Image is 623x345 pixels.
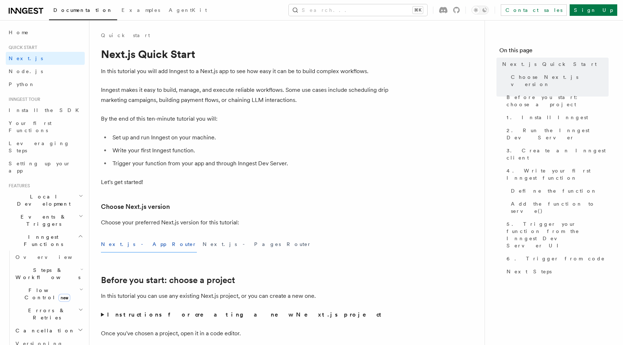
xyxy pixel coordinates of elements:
a: Setting up your app [6,157,85,177]
span: Inngest tour [6,97,40,102]
a: Leveraging Steps [6,137,85,157]
a: 3. Create an Inngest client [504,144,609,164]
a: Install the SDK [6,104,85,117]
a: 2. Run the Inngest Dev Server [504,124,609,144]
span: 3. Create an Inngest client [507,147,609,161]
span: Setting up your app [9,161,71,174]
a: AgentKit [164,2,211,19]
span: Cancellation [13,327,75,334]
a: Next Steps [504,265,609,278]
p: Choose your preferred Next.js version for this tutorial: [101,218,389,228]
a: 1. Install Inngest [504,111,609,124]
span: 5. Trigger your function from the Inngest Dev Server UI [507,220,609,249]
span: Python [9,81,35,87]
a: Before you start: choose a project [504,91,609,111]
li: Write your first Inngest function. [110,145,389,156]
span: Steps & Workflows [13,266,80,281]
span: Flow Control [13,287,79,301]
span: Overview [16,254,90,260]
a: Choose Next.js version [101,202,170,212]
p: Let's get started! [101,177,389,187]
a: Next.js Quick Start [499,58,609,71]
span: Features [6,183,30,189]
button: Local Development [6,190,85,210]
span: Examples [121,7,160,13]
strong: Instructions for creating a new Next.js project [107,311,384,318]
a: 4. Write your first Inngest function [504,164,609,184]
span: 1. Install Inngest [507,114,588,121]
span: Define the function [511,187,597,194]
a: Add the function to serve() [508,197,609,218]
span: Leveraging Steps [9,140,70,153]
span: Quick start [6,45,37,50]
p: By the end of this ten-minute tutorial you will: [101,114,389,124]
a: Your first Functions [6,117,85,137]
button: Cancellation [13,324,85,337]
button: Inngest Functions [6,230,85,251]
span: Next.js Quick Start [502,61,597,68]
a: Documentation [49,2,117,20]
span: Home [9,29,29,36]
button: Steps & Workflows [13,264,85,284]
p: Once you've chosen a project, open it in a code editor. [101,328,389,339]
span: Errors & Retries [13,307,78,321]
span: Next.js [9,55,43,61]
span: Before you start: choose a project [507,94,609,108]
button: Search...⌘K [289,4,427,16]
a: Python [6,78,85,91]
a: Define the function [508,184,609,197]
button: Events & Triggers [6,210,85,230]
p: In this tutorial you can use any existing Next.js project, or you can create a new one. [101,291,389,301]
a: 6. Trigger from code [504,252,609,265]
button: Next.js - App Router [101,236,197,252]
p: In this tutorial you will add Inngest to a Next.js app to see how easy it can be to build complex... [101,66,389,76]
span: Local Development [6,193,79,207]
span: 6. Trigger from code [507,255,605,262]
span: 4. Write your first Inngest function [507,167,609,182]
h4: On this page [499,46,609,58]
span: new [58,294,70,302]
span: 2. Run the Inngest Dev Server [507,127,609,141]
span: Inngest Functions [6,233,78,248]
button: Flow Controlnew [13,284,85,304]
span: Install the SDK [9,107,83,113]
a: Next.js [6,52,85,65]
h1: Next.js Quick Start [101,48,389,61]
a: Quick start [101,32,150,39]
a: 5. Trigger your function from the Inngest Dev Server UI [504,218,609,252]
button: Errors & Retries [13,304,85,324]
span: Events & Triggers [6,213,79,228]
a: Overview [13,251,85,264]
button: Toggle dark mode [472,6,489,14]
kbd: ⌘K [413,6,423,14]
span: AgentKit [169,7,207,13]
a: Home [6,26,85,39]
li: Trigger your function from your app and through Inngest Dev Server. [110,158,389,169]
p: Inngest makes it easy to build, manage, and execute reliable workflows. Some use cases include sc... [101,85,389,105]
a: Node.js [6,65,85,78]
a: Contact sales [501,4,567,16]
a: Sign Up [570,4,617,16]
span: Add the function to serve() [511,200,609,215]
li: Set up and run Inngest on your machine. [110,133,389,143]
a: Before you start: choose a project [101,275,235,285]
span: Your first Functions [9,120,52,133]
span: Choose Next.js version [511,73,609,88]
a: Choose Next.js version [508,71,609,91]
span: Documentation [53,7,113,13]
summary: Instructions for creating a new Next.js project [101,310,389,320]
button: Next.js - Pages Router [203,236,311,252]
span: Next Steps [507,268,552,275]
a: Examples [117,2,164,19]
span: Node.js [9,68,43,74]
